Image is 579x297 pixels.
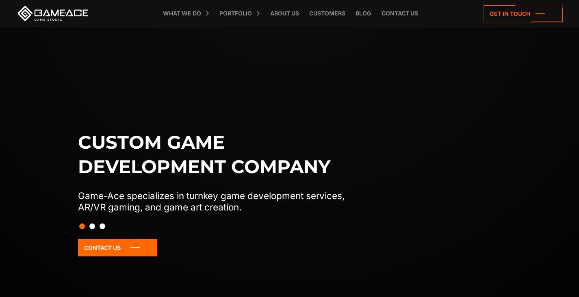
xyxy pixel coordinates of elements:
a: Contact Us [78,239,157,256]
button: Slide 1 [79,219,85,233]
p: Game-Ace specializes in turnkey game development services, AR/VR gaming, and game art creation. [78,190,362,213]
a: Get in touch [484,5,563,22]
h1: Custom game development company [78,130,362,179]
button: Slide 2 [89,219,95,233]
button: Slide 3 [100,219,105,233]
